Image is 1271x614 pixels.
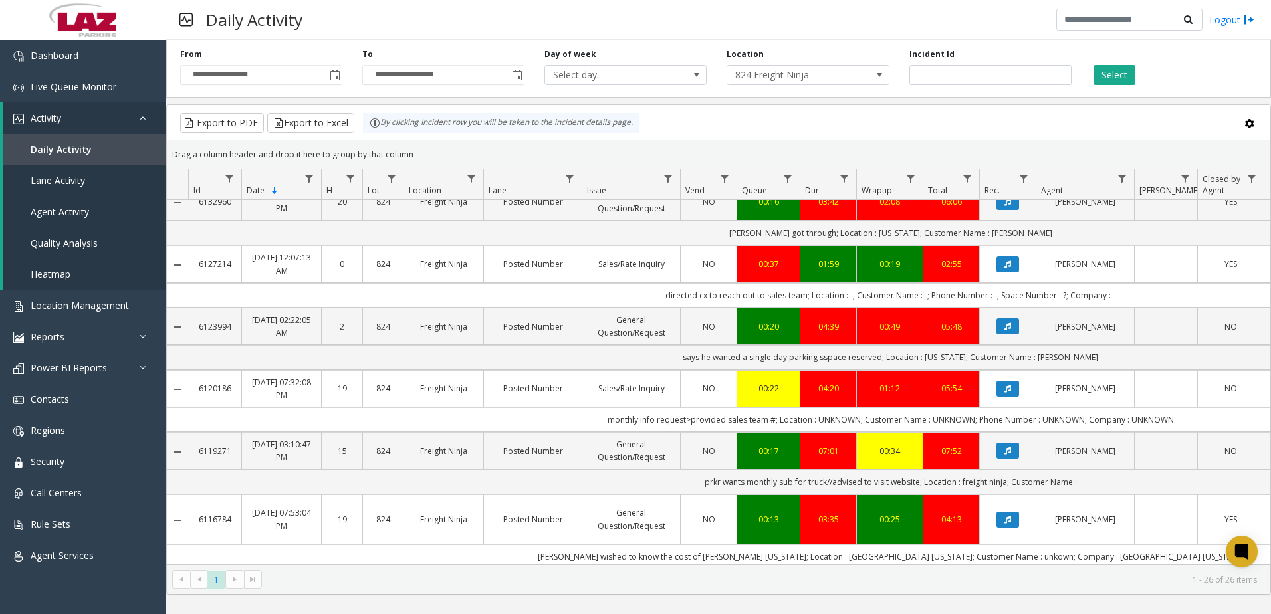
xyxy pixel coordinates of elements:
span: YES [1224,514,1237,525]
a: Collapse Details [167,322,188,332]
img: 'icon' [13,114,24,124]
a: Freight Ninja [412,513,475,526]
a: 824 [371,513,396,526]
span: [PERSON_NAME] [1139,185,1200,196]
div: 00:16 [745,195,792,208]
span: Toggle popup [327,66,342,84]
span: Location Management [31,299,129,312]
span: NO [1224,445,1237,457]
div: 01:12 [865,382,915,395]
a: 00:13 [745,513,792,526]
a: 02:08 [865,195,915,208]
span: Reports [31,330,64,343]
a: Vend Filter Menu [716,169,734,187]
a: Issue Filter Menu [659,169,677,187]
div: 04:39 [808,320,848,333]
a: [DATE] 03:10:47 PM [250,438,313,463]
h3: Daily Activity [199,3,309,36]
a: 04:20 [808,382,848,395]
span: NO [703,321,715,332]
img: 'icon' [13,426,24,437]
a: Collapse Details [167,384,188,395]
a: [DATE] 07:32:08 PM [250,376,313,401]
a: Quality Analysis [3,227,166,258]
span: NO [703,258,715,270]
div: 05:54 [931,382,971,395]
div: 05:48 [931,320,971,333]
span: Date [247,185,265,196]
span: Id [193,185,201,196]
img: 'icon' [13,395,24,405]
a: 20 [330,195,354,208]
a: 03:42 [808,195,848,208]
span: NO [703,383,715,394]
a: [DATE] 08:24:57 PM [250,189,313,215]
a: 824 [371,445,396,457]
a: Lot Filter Menu [383,169,401,187]
img: 'icon' [13,363,24,374]
a: Posted Number [492,195,574,208]
a: NO [1206,320,1256,333]
span: Quality Analysis [31,237,98,249]
a: General Question/Request [590,314,672,339]
button: Export to PDF [180,113,264,133]
a: Sales/Rate Inquiry [590,258,672,270]
a: Posted Number [492,513,574,526]
a: Collapse Details [167,260,188,270]
a: 6116784 [196,513,233,526]
a: Heatmap [3,258,166,290]
span: NO [1224,321,1237,332]
a: Daily Activity [3,134,166,165]
a: 15 [330,445,354,457]
a: Collapse Details [167,447,188,457]
span: Page 1 [207,571,225,589]
a: Collapse Details [167,197,188,208]
span: Power BI Reports [31,361,107,374]
a: NO [689,258,729,270]
div: 00:19 [865,258,915,270]
div: 07:52 [931,445,971,457]
span: Agent Activity [31,205,89,218]
span: Agent Services [31,549,94,562]
a: NO [689,445,729,457]
label: Day of week [544,49,596,60]
a: NO [1206,445,1256,457]
a: General Question/Request [590,506,672,532]
span: YES [1224,196,1237,207]
a: 19 [330,382,354,395]
a: YES [1206,513,1256,526]
a: General Question/Request [590,189,672,215]
a: [DATE] 12:07:13 AM [250,251,313,276]
span: Location [409,185,441,196]
a: Id Filter Menu [221,169,239,187]
a: 00:17 [745,445,792,457]
a: Rec. Filter Menu [1015,169,1033,187]
div: 06:06 [931,195,971,208]
a: 6132960 [196,195,233,208]
a: Lane Filter Menu [561,169,579,187]
span: Heatmap [31,268,70,280]
a: 824 [371,320,396,333]
img: 'icon' [13,82,24,93]
span: Total [928,185,947,196]
span: Vend [685,185,705,196]
div: 01:59 [808,258,848,270]
a: Date Filter Menu [300,169,318,187]
span: Live Queue Monitor [31,80,116,93]
div: 00:20 [745,320,792,333]
div: Drag a column header and drop it here to group by that column [167,143,1270,166]
a: Location Filter Menu [463,169,481,187]
img: 'icon' [13,301,24,312]
a: NO [1206,382,1256,395]
div: 07:01 [808,445,848,457]
div: 00:25 [865,513,915,526]
a: Closed by Agent Filter Menu [1243,169,1261,187]
span: Select day... [545,66,674,84]
a: 03:35 [808,513,848,526]
a: 00:22 [745,382,792,395]
span: YES [1224,258,1237,270]
a: 04:13 [931,513,971,526]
